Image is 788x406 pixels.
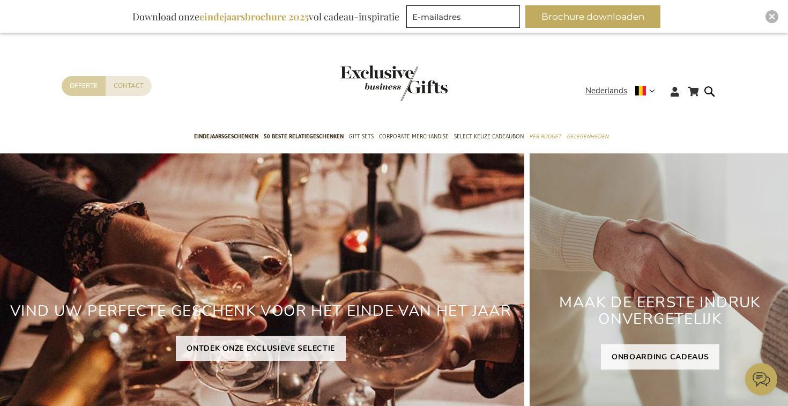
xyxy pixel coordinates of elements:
[199,10,309,23] b: eindejaarsbrochure 2025
[340,65,394,101] a: store logo
[585,85,627,97] span: Nederlands
[567,131,608,142] span: Gelegenheden
[601,344,720,370] a: ONBOARDING CADEAUS
[176,336,346,361] a: ONTDEK ONZE EXCLUSIEVE SELECTIE
[62,76,106,96] a: Offerte
[340,65,448,101] img: Exclusive Business gifts logo
[406,5,520,28] input: E-mailadres
[529,131,561,142] span: Per Budget
[349,131,374,142] span: Gift Sets
[769,13,775,20] img: Close
[128,5,404,28] div: Download onze vol cadeau-inspiratie
[194,131,258,142] span: Eindejaarsgeschenken
[585,85,662,97] div: Nederlands
[765,10,778,23] div: Close
[745,363,777,395] iframe: belco-activator-frame
[264,131,344,142] span: 50 beste relatiegeschenken
[525,5,660,28] button: Brochure downloaden
[454,131,524,142] span: Select Keuze Cadeaubon
[106,76,152,96] a: Contact
[379,131,449,142] span: Corporate Merchandise
[406,5,523,31] form: marketing offers and promotions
